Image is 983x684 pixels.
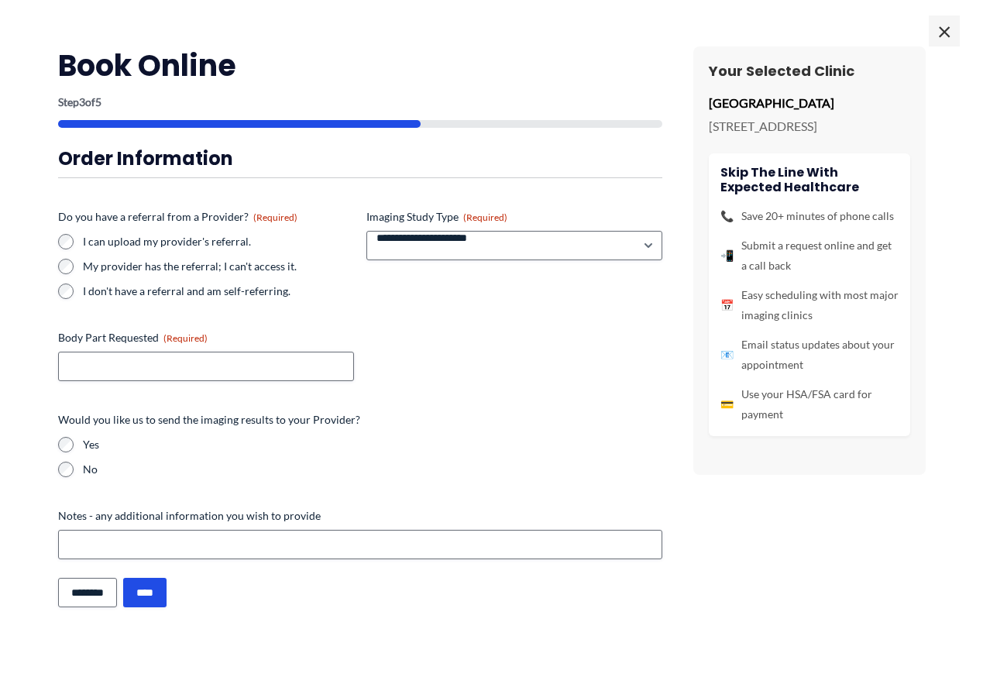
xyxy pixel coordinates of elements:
[720,394,734,414] span: 💳
[58,508,662,524] label: Notes - any additional information you wish to provide
[366,209,662,225] label: Imaging Study Type
[83,234,354,249] label: I can upload my provider's referral.
[720,246,734,266] span: 📲
[929,15,960,46] span: ×
[720,384,899,424] li: Use your HSA/FSA card for payment
[83,437,662,452] label: Yes
[709,62,910,80] h3: Your Selected Clinic
[720,345,734,365] span: 📧
[83,462,662,477] label: No
[720,165,899,194] h4: Skip the line with Expected Healthcare
[58,97,662,108] p: Step of
[720,285,899,325] li: Easy scheduling with most major imaging clinics
[720,235,899,276] li: Submit a request online and get a call back
[58,209,297,225] legend: Do you have a referral from a Provider?
[720,295,734,315] span: 📅
[720,335,899,375] li: Email status updates about your appointment
[58,330,354,345] label: Body Part Requested
[163,332,208,344] span: (Required)
[58,146,662,170] h3: Order Information
[83,259,354,274] label: My provider has the referral; I can't access it.
[720,206,899,226] li: Save 20+ minutes of phone calls
[253,211,297,223] span: (Required)
[463,211,507,223] span: (Required)
[709,115,910,138] p: [STREET_ADDRESS]
[709,91,910,115] p: [GEOGRAPHIC_DATA]
[58,412,360,428] legend: Would you like us to send the imaging results to your Provider?
[79,95,85,108] span: 3
[83,284,354,299] label: I don't have a referral and am self-referring.
[95,95,101,108] span: 5
[720,206,734,226] span: 📞
[58,46,662,84] h2: Book Online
